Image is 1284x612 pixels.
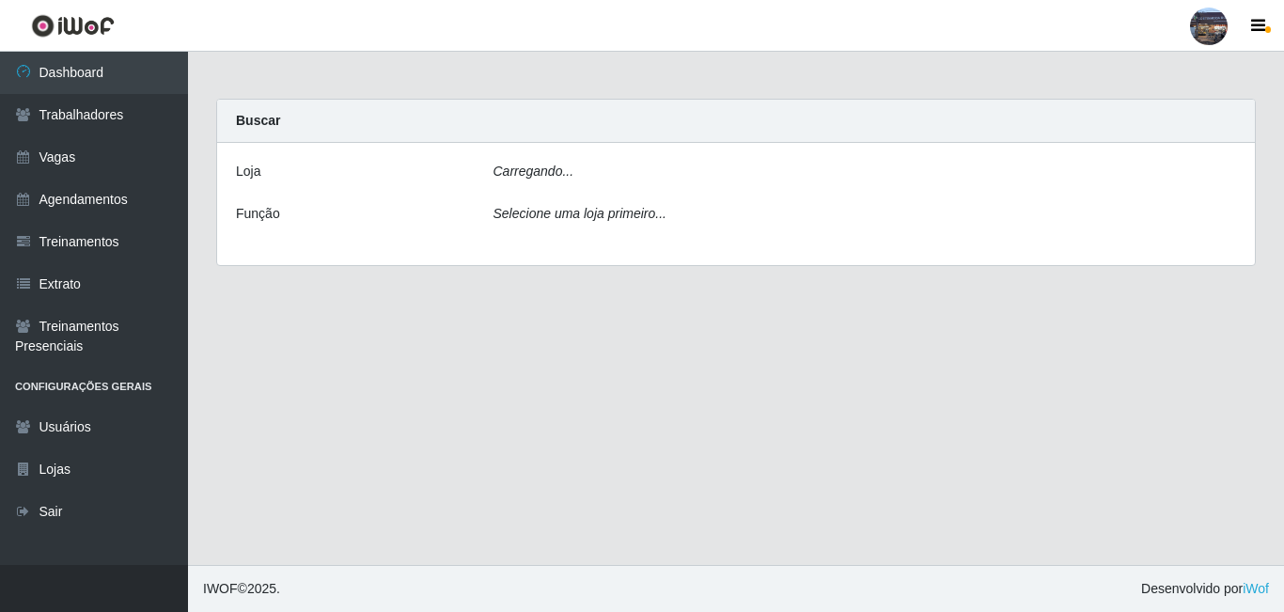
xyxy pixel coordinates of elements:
label: Loja [236,162,260,181]
label: Função [236,204,280,224]
i: Selecione uma loja primeiro... [493,206,666,221]
span: Desenvolvido por [1141,579,1269,599]
i: Carregando... [493,164,574,179]
span: IWOF [203,581,238,596]
img: CoreUI Logo [31,14,115,38]
span: © 2025 . [203,579,280,599]
a: iWof [1243,581,1269,596]
strong: Buscar [236,113,280,128]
